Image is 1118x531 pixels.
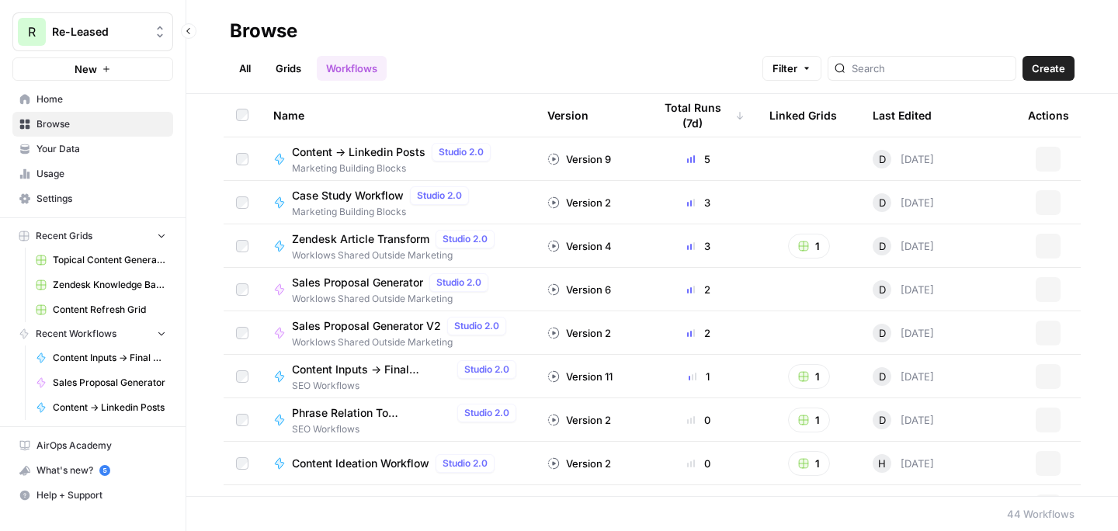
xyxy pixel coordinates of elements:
[547,94,589,137] div: Version
[292,231,429,247] span: Zendesk Article Transform
[317,56,387,81] a: Workflows
[12,433,173,458] a: AirOps Academy
[36,167,166,181] span: Usage
[1023,56,1075,81] button: Create
[12,87,173,112] a: Home
[879,369,886,384] span: D
[547,282,611,297] div: Version 6
[28,23,36,41] span: R
[653,195,745,210] div: 3
[292,422,523,436] span: SEO Workflows
[852,61,1009,76] input: Search
[273,454,523,473] a: Content Ideation WorkflowStudio 2.0
[292,379,523,393] span: SEO Workflows
[29,248,173,272] a: Topical Content Generation Grid
[273,404,523,436] a: Phrase Relation To Stakeholder Relationships & SubtopicStudio 2.0SEO Workflows
[762,56,821,81] button: Filter
[53,278,166,292] span: Zendesk Knowledge Base Update
[454,319,499,333] span: Studio 2.0
[273,317,523,349] a: Sales Proposal Generator V2Studio 2.0Worklows Shared Outside Marketing
[292,362,451,377] span: Content Inputs -> Final Outputs
[879,238,886,254] span: D
[36,488,166,502] span: Help + Support
[13,459,172,482] div: What's new?
[879,195,886,210] span: D
[653,456,745,471] div: 0
[873,94,932,137] div: Last Edited
[36,117,166,131] span: Browse
[292,188,404,203] span: Case Study Workflow
[769,94,837,137] div: Linked Grids
[443,456,488,470] span: Studio 2.0
[12,112,173,137] a: Browse
[29,297,173,322] a: Content Refresh Grid
[230,19,297,43] div: Browse
[873,237,934,255] div: [DATE]
[547,325,611,341] div: Version 2
[53,303,166,317] span: Content Refresh Grid
[12,224,173,248] button: Recent Grids
[547,195,611,210] div: Version 2
[36,229,92,243] span: Recent Grids
[292,161,497,175] span: Marketing Building Blocks
[292,335,512,349] span: Worklows Shared Outside Marketing
[547,412,611,428] div: Version 2
[653,325,745,341] div: 2
[436,276,481,290] span: Studio 2.0
[547,369,613,384] div: Version 11
[292,275,423,290] span: Sales Proposal Generator
[12,12,173,51] button: Workspace: Re-Leased
[12,322,173,345] button: Recent Workflows
[12,186,173,211] a: Settings
[873,454,934,473] div: [DATE]
[273,94,523,137] div: Name
[788,408,830,432] button: 1
[873,193,934,212] div: [DATE]
[292,318,441,334] span: Sales Proposal Generator V2
[29,272,173,297] a: Zendesk Knowledge Base Update
[653,151,745,167] div: 5
[53,401,166,415] span: Content -> Linkedin Posts
[273,360,523,393] a: Content Inputs -> Final OutputsStudio 2.0SEO Workflows
[464,406,509,420] span: Studio 2.0
[873,280,934,299] div: [DATE]
[273,230,523,262] a: Zendesk Article TransformStudio 2.0Worklows Shared Outside Marketing
[443,232,488,246] span: Studio 2.0
[52,24,146,40] span: Re-Leased
[273,143,523,175] a: Content -> Linkedin PostsStudio 2.0Marketing Building Blocks
[36,439,166,453] span: AirOps Academy
[230,56,260,81] a: All
[653,282,745,297] div: 2
[99,465,110,476] a: 5
[788,234,830,259] button: 1
[653,412,745,428] div: 0
[879,412,886,428] span: D
[1032,61,1065,76] span: Create
[773,61,797,76] span: Filter
[292,144,425,160] span: Content -> Linkedin Posts
[873,411,934,429] div: [DATE]
[879,325,886,341] span: D
[879,282,886,297] span: D
[36,142,166,156] span: Your Data
[1007,506,1075,522] div: 44 Workflows
[53,253,166,267] span: Topical Content Generation Grid
[653,238,745,254] div: 3
[12,161,173,186] a: Usage
[873,367,934,386] div: [DATE]
[878,456,886,471] span: H
[53,376,166,390] span: Sales Proposal Generator
[12,483,173,508] button: Help + Support
[653,94,745,137] div: Total Runs (7d)
[873,324,934,342] div: [DATE]
[273,273,523,306] a: Sales Proposal GeneratorStudio 2.0Worklows Shared Outside Marketing
[547,238,612,254] div: Version 4
[12,458,173,483] button: What's new? 5
[53,351,166,365] span: Content Inputs -> Final Outputs
[292,205,475,219] span: Marketing Building Blocks
[292,248,501,262] span: Worklows Shared Outside Marketing
[266,56,311,81] a: Grids
[292,292,495,306] span: Worklows Shared Outside Marketing
[879,151,886,167] span: D
[36,192,166,206] span: Settings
